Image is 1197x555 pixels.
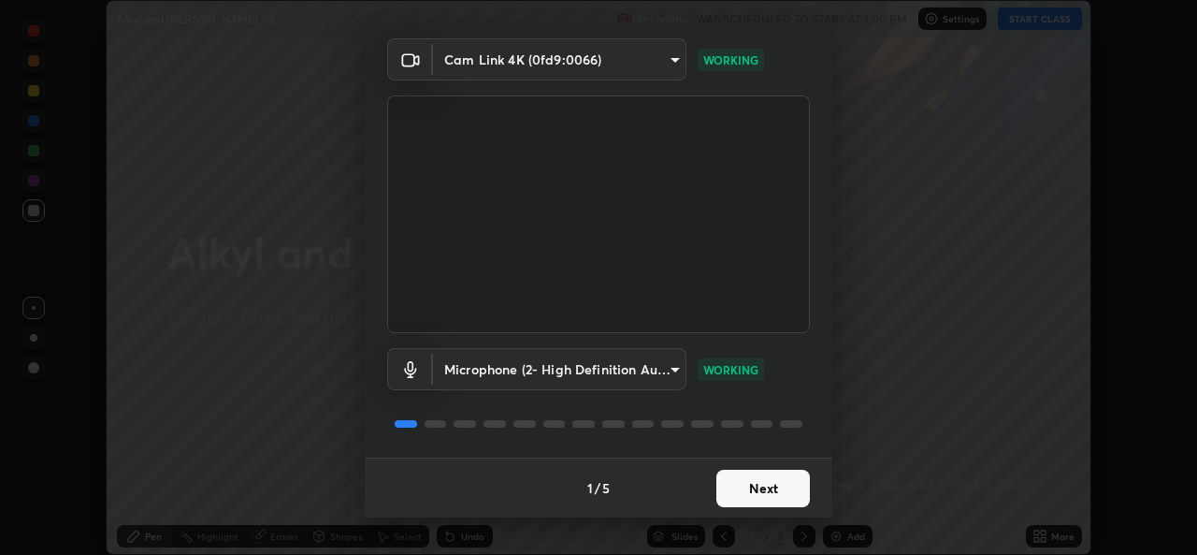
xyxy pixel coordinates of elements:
p: WORKING [703,51,758,68]
h4: 1 [587,478,593,498]
h4: 5 [602,478,610,498]
h4: / [595,478,600,498]
p: WORKING [703,361,758,378]
button: Next [716,470,810,507]
div: Cam Link 4K (0fd9:0066) [433,38,686,80]
div: Cam Link 4K (0fd9:0066) [433,348,686,390]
